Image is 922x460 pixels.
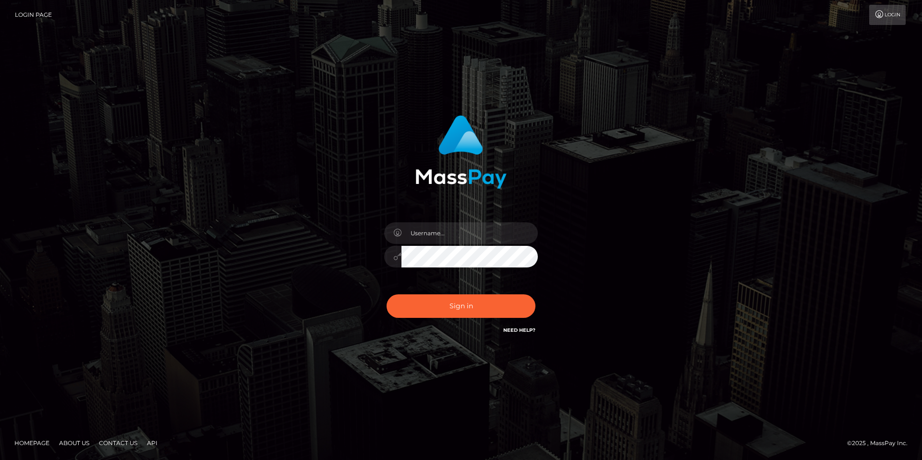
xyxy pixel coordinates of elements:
[55,436,93,450] a: About Us
[503,327,535,333] a: Need Help?
[869,5,906,25] a: Login
[15,5,52,25] a: Login Page
[387,294,535,318] button: Sign in
[847,438,915,448] div: © 2025 , MassPay Inc.
[95,436,141,450] a: Contact Us
[143,436,161,450] a: API
[401,222,538,244] input: Username...
[415,115,507,189] img: MassPay Login
[11,436,53,450] a: Homepage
